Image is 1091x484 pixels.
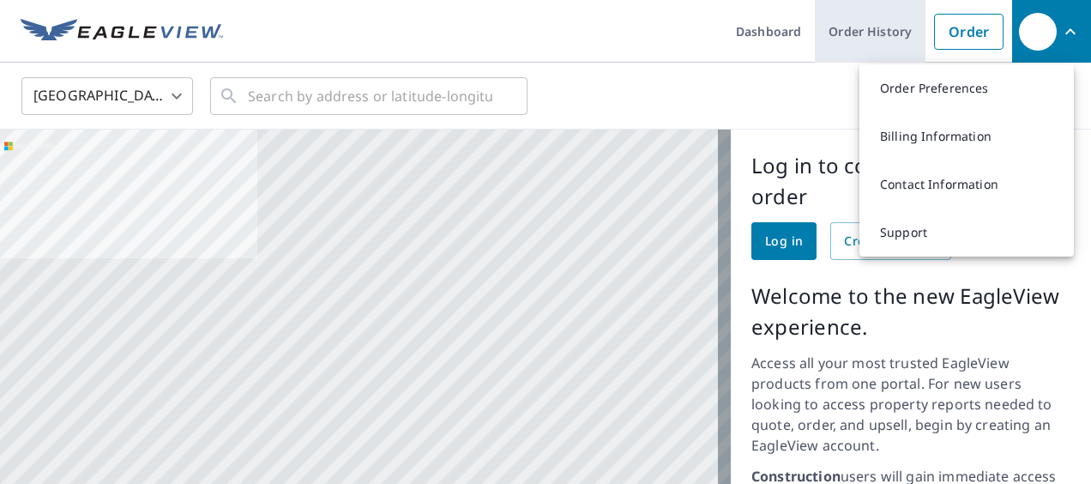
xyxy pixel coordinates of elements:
a: Contact Information [859,160,1074,209]
p: Log in to continue placing an order [751,150,1070,212]
input: Search by address or latitude-longitude [248,72,492,120]
a: Billing Information [859,112,1074,160]
a: Order Preferences [859,64,1074,112]
a: Order [934,14,1004,50]
span: Create Account [844,231,937,252]
a: Create Account [830,222,951,260]
a: Support [859,209,1074,257]
a: Log in [751,222,817,260]
span: Log in [765,231,803,252]
div: [GEOGRAPHIC_DATA] [21,72,193,120]
p: Access all your most trusted EagleView products from one portal. For new users looking to access ... [751,353,1070,456]
p: Welcome to the new EagleView experience. [751,281,1070,342]
img: EV Logo [21,19,223,45]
